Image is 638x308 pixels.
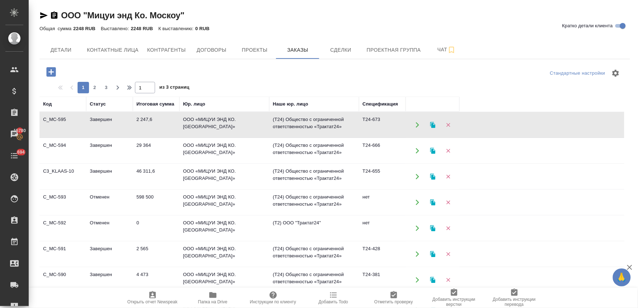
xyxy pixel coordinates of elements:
[194,46,229,55] span: Договоры
[41,65,61,79] button: Добавить проект
[441,195,456,210] button: Удалить
[441,117,456,132] button: Удалить
[425,195,440,210] button: Клонировать
[359,216,406,241] td: нет
[87,46,139,55] span: Контактные лица
[39,216,86,241] td: C_MC-592
[364,288,424,308] button: Отметить проверку
[607,65,624,82] span: Настроить таблицу
[39,190,86,215] td: C_MC-593
[86,138,133,163] td: Завершен
[269,216,359,241] td: (Т2) ООО "Трактат24"
[425,117,440,132] button: Клонировать
[89,82,101,93] button: 2
[250,299,296,304] span: Инструкции по клиенту
[159,83,190,93] span: из 3 страниц
[613,269,631,286] button: 🙏
[122,288,183,308] button: Открыть отчет Newspeak
[237,46,272,55] span: Проекты
[323,46,358,55] span: Сделки
[2,125,27,143] a: 15780
[133,242,180,267] td: 2 565
[13,149,29,156] span: 694
[9,127,30,134] span: 15780
[428,297,480,307] span: Добавить инструкции верстки
[359,164,406,189] td: T24-655
[183,288,243,308] button: Папка на Drive
[374,299,413,304] span: Отметить проверку
[269,267,359,293] td: (T24) Общество с ограниченной ответственностью «Трактат24»
[359,190,406,215] td: нет
[127,299,178,304] span: Открыть отчет Newspeak
[195,26,215,31] p: 0 RUB
[86,112,133,137] td: Завершен
[101,26,131,31] p: Выставлено:
[441,272,456,287] button: Удалить
[359,267,406,293] td: T24-381
[131,26,158,31] p: 2248 RUB
[180,190,269,215] td: ООО «МИЦУИ ЭНД КО. [GEOGRAPHIC_DATA]»
[447,46,456,54] svg: Подписаться
[441,169,456,184] button: Удалить
[180,216,269,241] td: ООО «МИЦУИ ЭНД КО. [GEOGRAPHIC_DATA]»
[73,26,101,31] p: 2248 RUB
[425,221,440,235] button: Клонировать
[269,242,359,267] td: (T24) Общество с ограниченной ответственностью «Трактат24»
[616,270,628,285] span: 🙏
[39,164,86,189] td: C3_KLAAS-10
[425,247,440,261] button: Клонировать
[489,297,540,307] span: Добавить инструкции перевода
[147,46,186,55] span: Контрагенты
[50,11,59,20] button: Скопировать ссылку
[269,112,359,137] td: (T24) Общество с ограниченной ответственностью «Трактат24»
[133,164,180,189] td: 46 311,6
[441,143,456,158] button: Удалить
[359,138,406,163] td: T24-666
[39,112,86,137] td: C_MC-595
[367,46,421,55] span: Проектная группа
[133,138,180,163] td: 29 364
[410,247,425,261] button: Открыть
[363,101,398,108] div: Спецификация
[484,288,545,308] button: Добавить инструкции перевода
[180,242,269,267] td: ООО «МИЦУИ ЭНД КО. [GEOGRAPHIC_DATA]»
[269,164,359,189] td: (T24) Общество с ограниченной ответственностью «Трактат24»
[548,68,607,79] div: split button
[273,101,308,108] div: Наше юр. лицо
[441,247,456,261] button: Удалить
[425,143,440,158] button: Клонировать
[86,267,133,293] td: Завершен
[410,117,425,132] button: Открыть
[180,267,269,293] td: ООО «МИЦУИ ЭНД КО. [GEOGRAPHIC_DATA]»
[86,242,133,267] td: Завершен
[39,11,48,20] button: Скопировать ссылку для ЯМессенджера
[425,169,440,184] button: Клонировать
[158,26,195,31] p: К выставлению:
[90,101,106,108] div: Статус
[133,112,180,137] td: 2 247,6
[303,288,364,308] button: Добавить Todo
[429,45,464,54] span: Чат
[424,288,484,308] button: Добавить инструкции верстки
[180,112,269,137] td: ООО «МИЦУИ ЭНД КО. [GEOGRAPHIC_DATA]»
[101,82,112,93] button: 3
[86,216,133,241] td: Отменен
[280,46,315,55] span: Заказы
[133,267,180,293] td: 4 473
[243,288,303,308] button: Инструкции по клиенту
[562,22,613,29] span: Кратко детали клиента
[136,101,174,108] div: Итоговая сумма
[133,216,180,241] td: 0
[61,10,185,20] a: ООО "Мицуи энд Ко. Москоу"
[2,147,27,165] a: 694
[101,84,112,91] span: 3
[269,138,359,163] td: (T24) Общество с ограниченной ответственностью «Трактат24»
[180,138,269,163] td: ООО «МИЦУИ ЭНД КО. [GEOGRAPHIC_DATA]»
[39,26,73,31] p: Общая сумма
[441,221,456,235] button: Удалить
[86,190,133,215] td: Отменен
[43,101,52,108] div: Код
[410,221,425,235] button: Открыть
[86,164,133,189] td: Завершен
[359,112,406,137] td: T24-673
